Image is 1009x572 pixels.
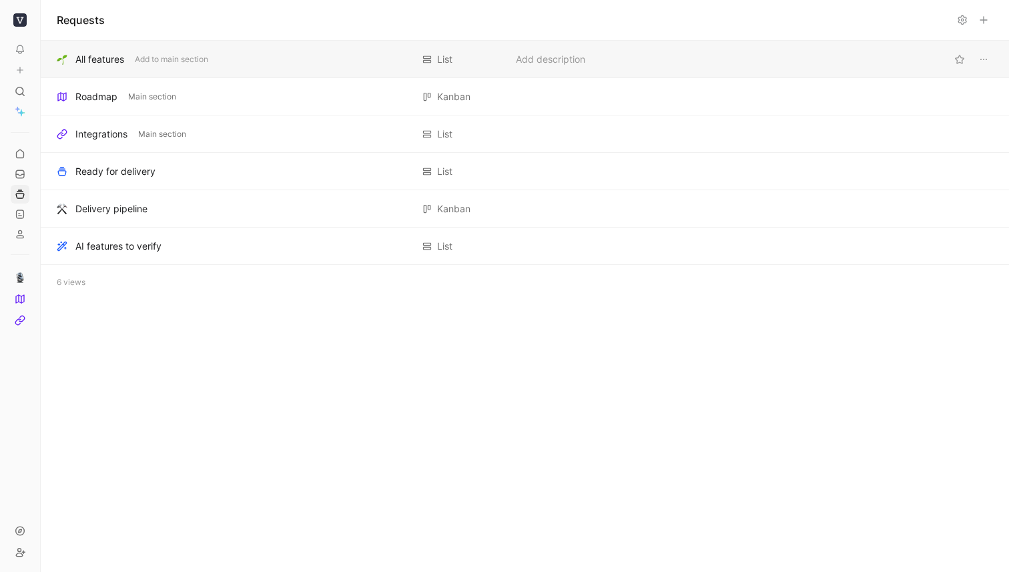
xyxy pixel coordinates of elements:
[125,91,179,103] button: Main section
[974,50,993,69] button: View actions
[54,201,70,217] button: ⚒️
[132,53,211,65] button: Add to main section
[54,51,70,67] button: 🌱
[75,201,147,217] div: Delivery pipeline
[41,190,1009,228] div: ⚒️Delivery pipelineKanbanView actions
[75,126,127,142] div: Integrations
[437,201,470,217] div: Kanban
[11,254,29,330] div: 🎙️
[11,11,29,29] button: Viio
[41,153,1009,190] div: Ready for deliveryListView actions
[57,12,105,28] h1: Requests
[41,115,1009,153] div: IntegrationsMain sectionListView actions
[128,90,176,103] span: Main section
[513,51,588,67] button: Add description
[57,204,67,214] img: ⚒️
[437,238,452,254] div: List
[11,268,29,287] a: 🎙️
[437,51,452,67] div: List
[75,89,117,105] div: Roadmap
[41,78,1009,115] div: RoadmapMain sectionKanbanView actions
[138,127,186,141] span: Main section
[41,41,1009,78] div: 🌱All featuresAdd to main sectionListAdd descriptionView actions
[437,164,452,180] div: List
[13,13,27,27] img: Viio
[41,228,1009,265] div: AI features to verifyListView actions
[135,128,189,140] button: Main section
[437,126,452,142] div: List
[41,265,1009,300] div: 6 views
[15,272,25,283] img: 🎙️
[75,51,124,67] div: All features
[516,51,585,67] span: Add description
[57,54,67,65] img: 🌱
[75,164,155,180] div: Ready for delivery
[75,238,161,254] div: AI features to verify
[437,89,470,105] div: Kanban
